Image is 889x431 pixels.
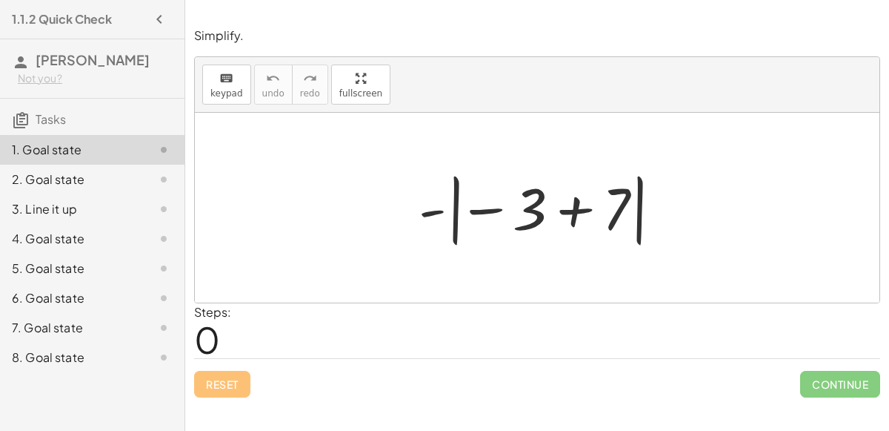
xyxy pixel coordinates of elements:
[254,65,293,105] button: undoundo
[18,71,173,86] div: Not you?
[194,317,220,362] span: 0
[202,65,251,105] button: keyboardkeypad
[155,171,173,188] i: Task not started.
[36,111,66,127] span: Tasks
[194,304,231,320] label: Steps:
[12,349,131,366] div: 8. Goal state
[12,289,131,307] div: 6. Goal state
[12,200,131,218] div: 3. Line it up
[339,88,382,99] span: fullscreen
[155,230,173,248] i: Task not started.
[12,10,112,28] h4: 1.1.2 Quick Check
[300,88,320,99] span: redo
[12,171,131,188] div: 2. Goal state
[12,230,131,248] div: 4. Goal state
[36,51,150,68] span: [PERSON_NAME]
[155,289,173,307] i: Task not started.
[194,27,880,45] p: Simplify.
[155,260,173,277] i: Task not started.
[219,70,233,88] i: keyboard
[303,70,317,88] i: redo
[266,70,280,88] i: undo
[262,88,284,99] span: undo
[12,319,131,337] div: 7. Goal state
[292,65,328,105] button: redoredo
[155,141,173,159] i: Task not started.
[331,65,390,105] button: fullscreen
[155,319,173,337] i: Task not started.
[210,88,243,99] span: keypad
[12,260,131,277] div: 5. Goal state
[155,200,173,218] i: Task not started.
[155,349,173,366] i: Task not started.
[12,141,131,159] div: 1. Goal state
